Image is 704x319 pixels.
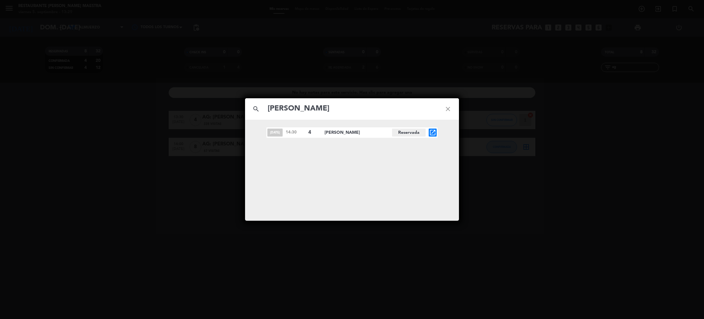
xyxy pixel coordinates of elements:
[429,129,436,136] i: open_in_new
[267,129,283,137] span: [DATE]
[324,129,392,136] span: [PERSON_NAME]
[392,129,426,137] span: Reservada
[308,129,319,137] span: 4
[245,98,267,120] i: search
[286,129,305,136] span: 14:30
[437,98,459,120] i: close
[267,103,437,115] input: Buscar reservas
